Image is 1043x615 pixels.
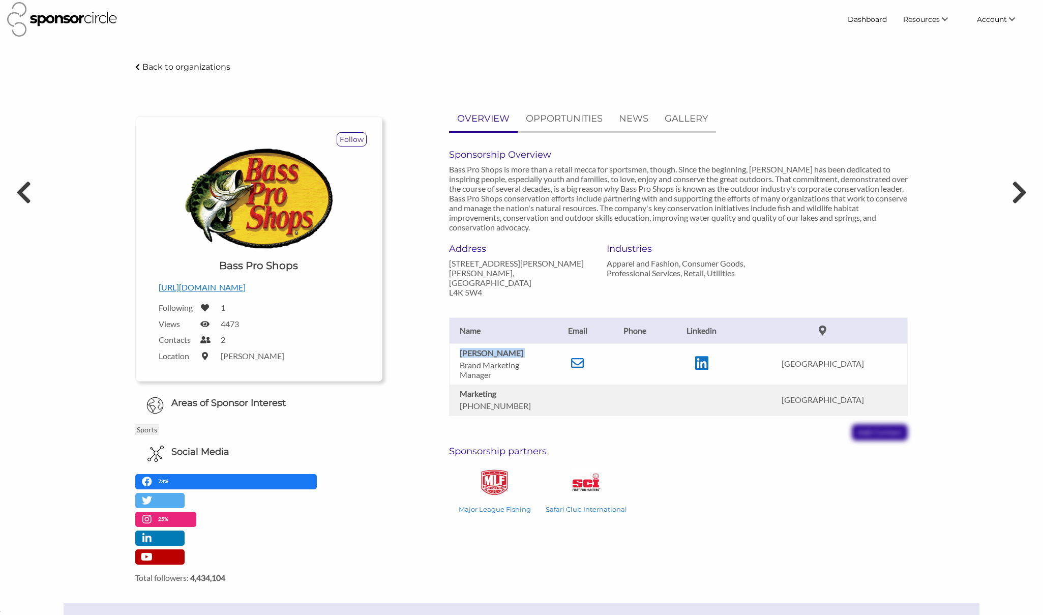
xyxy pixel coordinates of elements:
li: Account [969,10,1036,28]
label: 4473 [221,319,239,329]
h6: Areas of Sponsor Interest [128,397,391,409]
label: 1 [221,303,225,312]
p: [PHONE_NUMBER] [460,401,546,411]
span: Resources [903,15,940,24]
label: [PERSON_NAME] [221,351,284,361]
th: Phone [605,317,665,343]
h6: Social Media [171,446,229,458]
p: GALLERY [665,111,708,126]
img: Social Media Icon [147,446,164,462]
p: [PERSON_NAME], [GEOGRAPHIC_DATA] [449,268,592,287]
h1: Bass Pro Shops [219,258,298,273]
p: Major League Fishing [454,504,536,514]
p: Brand Marketing Manager [460,360,546,379]
label: Following [159,303,194,312]
p: 73% [158,477,171,486]
img: Logo [183,147,335,251]
p: [STREET_ADDRESS][PERSON_NAME] [449,258,592,268]
p: Back to organizations [142,62,230,72]
h6: Address [449,243,592,254]
label: Location [159,351,194,361]
th: Email [551,317,605,343]
img: Globe Icon [146,397,164,414]
label: 2 [221,335,225,344]
img: Major League Fishing Logo [481,468,509,496]
li: Resources [895,10,969,28]
label: Views [159,319,194,329]
p: OVERVIEW [457,111,510,126]
a: Dashboard [840,10,895,28]
strong: 4,434,104 [190,573,225,582]
th: Linkedin [665,317,738,343]
p: OPPORTUNITIES [526,111,603,126]
p: L4K 5W4 [449,287,592,297]
p: [GEOGRAPHIC_DATA] [743,395,903,404]
span: Account [977,15,1007,24]
p: Safari Club International [545,504,628,514]
b: Marketing [460,389,496,398]
b: [PERSON_NAME] [460,348,523,358]
p: Apparel and Fashion, Consumer Goods, Professional Services, Retail, Utilities [607,258,750,278]
label: Total followers: [135,573,383,582]
h6: Sponsorship Overview [449,149,908,160]
p: Bass Pro Shops is more than a retail mecca for sportsmen, though. Since the beginning, [PERSON_NA... [449,164,908,232]
p: 25% [158,514,171,524]
p: [URL][DOMAIN_NAME] [159,281,360,294]
p: NEWS [619,111,648,126]
h6: Industries [607,243,750,254]
img: Sponsor Circle Logo [7,2,117,37]
h6: Sponsorship partners [449,446,908,457]
p: Follow [337,133,366,146]
p: Sports [135,424,159,435]
p: [GEOGRAPHIC_DATA] [743,359,903,368]
label: Contacts [159,335,194,344]
img: Safari Club International Logo [573,468,601,496]
th: Name [449,317,551,343]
